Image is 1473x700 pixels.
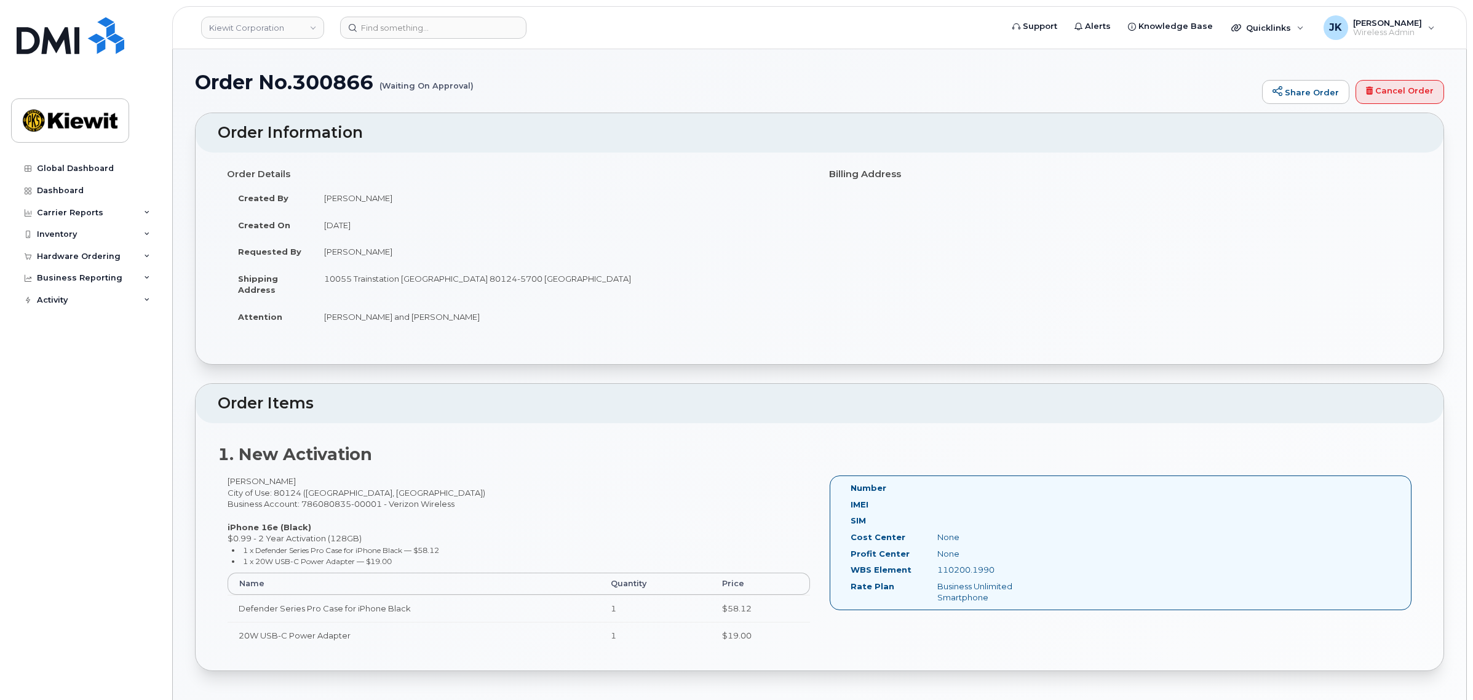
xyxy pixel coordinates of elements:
div: 110200.1990 [928,564,1050,576]
div: None [928,531,1050,543]
td: [DATE] [313,212,811,239]
label: Cost Center [851,531,905,543]
strong: Shipping Address [238,274,278,295]
h2: Order Information [218,124,1421,141]
td: [PERSON_NAME] [313,185,811,212]
label: Rate Plan [851,581,894,592]
label: Profit Center [851,548,910,560]
div: [PERSON_NAME] City of Use: 80124 ([GEOGRAPHIC_DATA], [GEOGRAPHIC_DATA]) Business Account: 7860808... [218,475,820,659]
strong: Created By [238,193,288,203]
td: $58.12 [711,595,810,622]
label: SIM [851,515,866,527]
td: Defender Series Pro Case for iPhone Black [228,595,600,622]
iframe: Messenger Launcher [1419,646,1464,691]
small: 1 x Defender Series Pro Case for iPhone Black — $58.12 [243,546,439,555]
label: Number [851,482,886,494]
td: 1 [600,595,710,622]
th: Name [228,573,600,595]
strong: iPhone 16e (Black) [228,522,311,532]
a: Share Order [1262,80,1349,105]
td: 1 [600,622,710,649]
td: $19.00 [711,622,810,649]
td: [PERSON_NAME] [313,238,811,265]
strong: Attention [238,312,282,322]
small: (Waiting On Approval) [379,71,474,90]
td: 20W USB-C Power Adapter [228,622,600,649]
strong: 1. New Activation [218,444,372,464]
td: [PERSON_NAME] and [PERSON_NAME] [313,303,811,330]
h4: Billing Address [829,169,1413,180]
th: Price [711,573,810,595]
div: None [928,548,1050,560]
small: 1 x 20W USB-C Power Adapter — $19.00 [243,557,392,566]
h4: Order Details [227,169,811,180]
td: 10055 Trainstation [GEOGRAPHIC_DATA] 80124-5700 [GEOGRAPHIC_DATA] [313,265,811,303]
strong: Created On [238,220,290,230]
label: IMEI [851,499,868,511]
strong: Requested By [238,247,301,257]
th: Quantity [600,573,710,595]
label: WBS Element [851,564,911,576]
h1: Order No.300866 [195,71,1256,93]
a: Cancel Order [1356,80,1444,105]
h2: Order Items [218,395,1421,412]
div: Business Unlimited Smartphone [928,581,1050,603]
